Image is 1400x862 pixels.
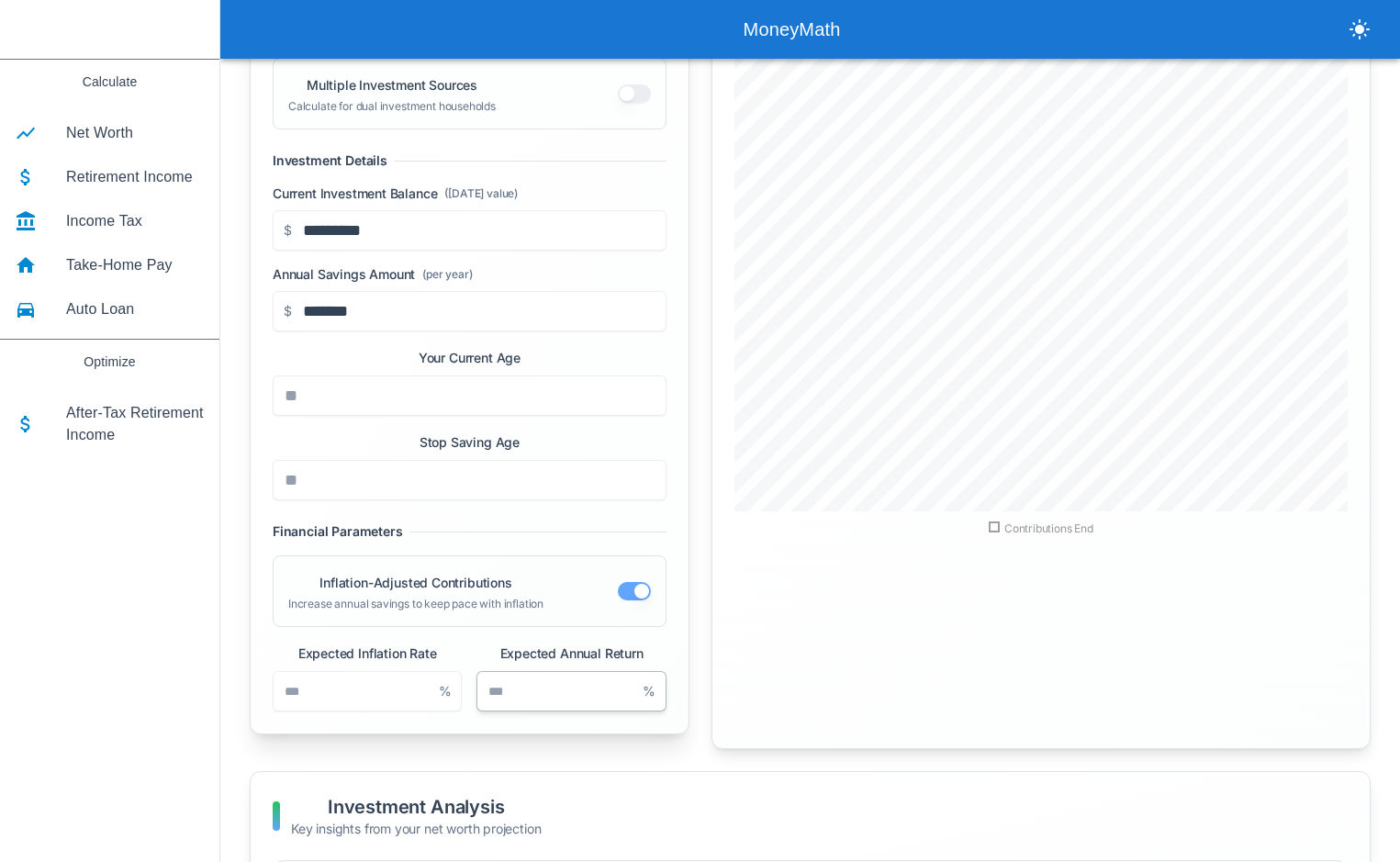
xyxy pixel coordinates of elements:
[419,350,521,365] label: Your Current Age
[66,298,205,320] span: Auto Loan
[66,122,205,144] span: Net Worth
[273,210,292,251] span: $
[273,185,666,203] label: Current Investment Balance
[500,645,644,661] label: Expected Annual Return
[439,671,463,711] span: %
[273,291,292,331] span: $
[307,77,477,93] label: Multiple Investment Sources
[288,99,496,114] p: Calculate for dual investment households
[66,210,205,232] span: Income Tax
[1341,11,1378,48] button: toggle theme
[420,434,520,450] label: Stop Saving Age
[66,254,205,276] span: Take-Home Pay
[643,671,666,711] span: %
[422,267,472,282] span: (per year)
[273,265,666,284] label: Annual Savings Amount
[298,645,437,661] label: Expected Inflation Rate
[273,522,402,541] h3: Financial Parameters
[66,166,205,188] span: Retirement Income
[319,575,511,590] label: Inflation-Adjusted Contributions
[989,521,1093,535] span: Contributions End
[291,794,541,820] h2: Investment Analysis
[242,15,1341,44] div: MoneyMath
[273,151,387,170] h3: Investment Details
[288,597,543,611] p: Increase annual savings to keep pace with inflation
[291,820,541,838] p: Key insights from your net worth projection
[66,402,205,446] span: After-Tax Retirement Income
[444,186,518,201] span: ([DATE] value)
